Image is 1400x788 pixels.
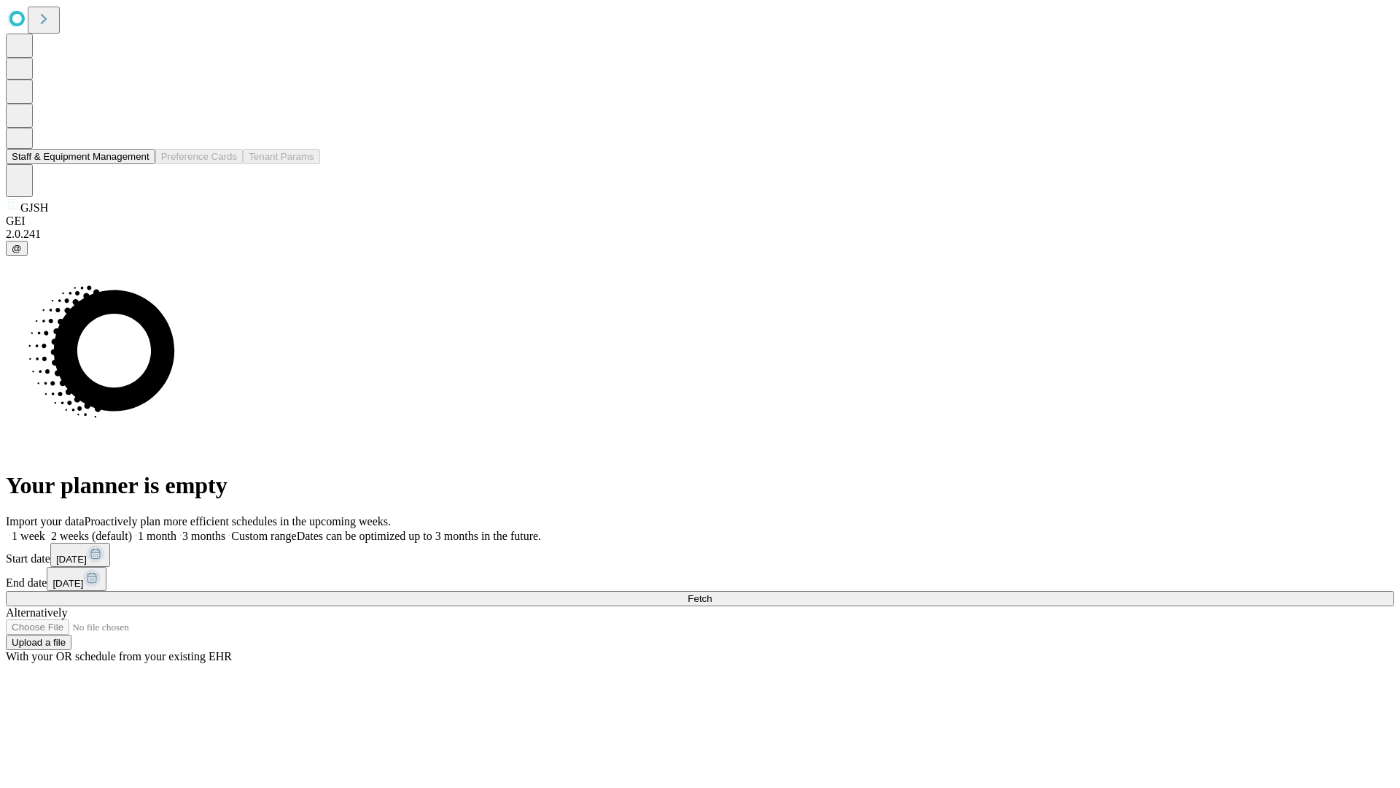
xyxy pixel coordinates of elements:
span: Import your data [6,515,85,528]
button: [DATE] [50,543,110,567]
span: Dates can be optimized up to 3 months in the future. [297,530,541,542]
button: Preference Cards [155,149,243,164]
button: @ [6,241,28,256]
div: Start date [6,543,1394,567]
button: [DATE] [47,567,106,591]
div: GEI [6,215,1394,228]
span: Proactively plan more efficient schedules in the upcoming weeks. [85,515,391,528]
span: Alternatively [6,606,67,619]
button: Upload a file [6,635,71,650]
span: 1 month [138,530,176,542]
button: Tenant Params [243,149,320,164]
span: Fetch [688,593,712,604]
span: @ [12,243,22,254]
span: With your OR schedule from your existing EHR [6,650,232,663]
div: End date [6,567,1394,591]
span: GJSH [20,201,48,214]
span: 3 months [182,530,225,542]
button: Staff & Equipment Management [6,149,155,164]
span: Custom range [231,530,296,542]
span: [DATE] [56,554,87,565]
span: 1 week [12,530,45,542]
h1: Your planner is empty [6,472,1394,499]
span: [DATE] [52,578,83,589]
div: 2.0.241 [6,228,1394,241]
button: Fetch [6,591,1394,606]
span: 2 weeks (default) [51,530,132,542]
